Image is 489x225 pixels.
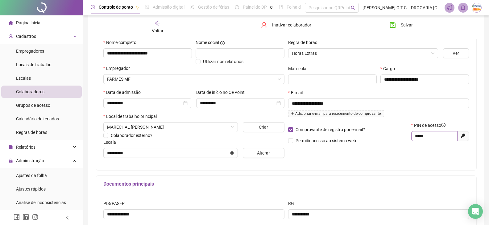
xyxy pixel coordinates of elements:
label: Escala [103,139,120,146]
span: file [9,145,13,149]
span: instagram [32,214,38,220]
span: bell [460,5,466,10]
span: Painel do DP [243,5,267,10]
span: Criar [259,124,268,131]
label: RG [288,200,298,207]
span: Ajustes da folha [16,173,47,178]
span: Controle de ponto [99,5,133,10]
span: Alterar [257,150,270,156]
span: Escalas [16,76,31,81]
span: lock [9,159,13,163]
span: dashboard [235,5,239,9]
span: eye [230,151,234,155]
span: pushpin [269,6,273,9]
span: Adicionar e-mail para recebimento de comprovante. [288,110,384,117]
span: R DAVID CANAL, 89, CENTRO, MARECHAL FLORIANO, ES [107,123,234,132]
label: Cargo [380,65,399,72]
span: Locais de trabalho [16,62,52,67]
span: plus [291,111,294,115]
button: Criar [243,122,284,132]
span: Calendário de feriados [16,116,59,121]
span: user-delete [261,22,267,28]
span: notification [447,5,452,10]
span: Colaborador externo? [111,133,152,138]
img: 66417 [472,3,481,12]
button: Inativar colaborador [256,20,316,30]
label: PIS/PASEP [103,200,129,207]
button: Alterar [243,148,284,158]
span: linkedin [23,214,29,220]
span: Análise de inconsistências [16,200,66,205]
span: sun [190,5,194,9]
span: facebook [14,214,20,220]
span: Colaboradores [16,89,44,94]
span: Horas Extras [292,49,434,58]
div: Open Intercom Messenger [468,204,483,219]
span: Relatórios [16,145,35,150]
button: Ver [443,48,469,58]
span: Salvar [401,22,413,28]
span: Cadastros [16,34,36,39]
span: JC FARMES LTDA [107,74,281,84]
span: file-done [145,5,149,9]
span: Comprovante de registro por e-mail? [296,127,365,132]
span: Regras de horas [16,130,47,135]
span: Ver [453,50,459,57]
label: Data de início no QRPoint [196,89,249,96]
button: Salvar [385,20,417,30]
span: search [351,6,355,10]
span: clock-circle [91,5,95,9]
span: left [65,215,70,220]
span: Nome social [196,39,219,46]
label: Data de admissão [103,89,145,96]
span: save [390,22,396,28]
span: Grupos de acesso [16,103,50,108]
label: E-mail [288,89,307,96]
span: Inativar colaborador [272,22,311,28]
span: Permitir acesso ao sistema web [296,138,356,143]
span: [PERSON_NAME] O.T.C. - DROGARIA [GEOGRAPHIC_DATA][PERSON_NAME] [363,4,441,11]
label: Empregador [103,65,134,72]
span: Utilizar nos relatórios [203,59,243,64]
span: user-add [9,34,13,38]
span: home [9,21,13,25]
h5: Documentos principais [103,180,469,188]
span: Página inicial [16,20,41,25]
span: Administração [16,158,44,163]
label: Regra de horas [288,39,321,46]
span: book [279,5,283,9]
span: Voltar [152,28,164,33]
span: Admissão digital [153,5,184,10]
span: info-circle [441,123,445,127]
span: Folha de pagamento [287,5,326,10]
span: Empregadores [16,49,44,54]
span: info-circle [220,41,225,45]
span: Ajustes rápidos [16,187,46,191]
span: Gestão de férias [198,5,229,10]
span: pushpin [135,6,139,9]
span: PIN de acesso [414,122,445,129]
label: Nome completo [103,39,140,46]
span: arrow-left [155,20,161,26]
label: Matrícula [288,65,310,72]
label: Local de trabalho principal [103,113,161,120]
